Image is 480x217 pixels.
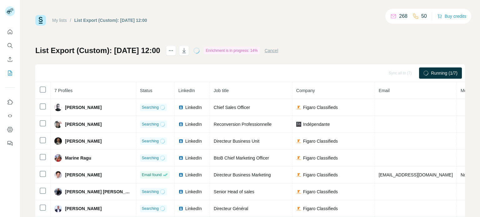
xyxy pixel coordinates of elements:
span: Searching [142,105,159,110]
img: LinkedIn logo [178,122,183,127]
img: Avatar [54,121,62,128]
h1: List Export (Custom): [DATE] 12:00 [35,46,160,56]
button: Use Surfe API [5,110,15,121]
img: company-logo [296,206,301,211]
span: BtoB Chief Marketing Officer [214,155,269,160]
span: LinkedIn [185,104,202,111]
span: Directeur Général [214,206,248,211]
span: LinkedIn [178,88,195,93]
span: Searching [142,189,159,195]
span: [PERSON_NAME] [65,138,102,144]
div: Enrichment is in progress: 14% [204,47,260,54]
img: LinkedIn logo [178,155,183,160]
span: Running (1/7) [431,70,457,76]
span: [PERSON_NAME] [65,172,102,178]
span: Figaro Classifieds [303,104,338,111]
span: Senior Head of sales [214,189,254,194]
span: 7 Profiles [54,88,72,93]
span: Indépendante [303,121,330,127]
img: Avatar [54,171,62,179]
img: Surfe Logo [35,15,46,26]
img: company-logo [296,155,301,160]
img: Avatar [54,205,62,212]
span: Figaro Classifieds [303,205,338,212]
img: company-logo [296,172,301,177]
button: Buy credits [437,12,466,21]
p: 268 [399,12,407,20]
img: company-logo [296,122,301,127]
img: Avatar [54,188,62,195]
img: Avatar [54,104,62,111]
span: Figaro Classifieds [303,138,338,144]
span: Searching [142,206,159,211]
button: Cancel [265,47,278,54]
img: company-logo [296,189,301,194]
span: LinkedIn [185,155,202,161]
button: actions [166,46,176,56]
button: Feedback [5,138,15,149]
span: Figaro Classifieds [303,172,338,178]
span: Searching [142,121,159,127]
img: LinkedIn logo [178,206,183,211]
span: Reconversion Professionnelle [214,122,272,127]
span: Figaro Classifieds [303,155,338,161]
button: Dashboard [5,124,15,135]
span: LinkedIn [185,189,202,195]
img: LinkedIn logo [178,172,183,177]
div: List Export (Custom): [DATE] 12:00 [74,17,147,23]
img: LinkedIn logo [178,189,183,194]
span: LinkedIn [185,172,202,178]
span: Marine Ragu [65,155,91,161]
span: [PERSON_NAME] [PERSON_NAME] [65,189,132,195]
span: [EMAIL_ADDRESS][DOMAIN_NAME] [379,172,453,177]
p: 50 [421,12,427,20]
img: company-logo [296,139,301,144]
span: Email [379,88,390,93]
span: [PERSON_NAME] [65,104,102,111]
span: Directeur Business Unit [214,139,259,144]
span: [PERSON_NAME] [65,121,102,127]
a: My lists [52,18,67,23]
button: Enrich CSV [5,54,15,65]
span: Job title [214,88,229,93]
span: Email found [142,172,162,178]
span: Company [296,88,315,93]
li: / [70,17,71,23]
button: Search [5,40,15,51]
img: LinkedIn logo [178,105,183,110]
span: [PERSON_NAME] [65,205,102,212]
span: Mobile [461,88,473,93]
span: LinkedIn [185,205,202,212]
img: company-logo [296,105,301,110]
span: LinkedIn [185,121,202,127]
span: Directeur Business Marketing [214,172,271,177]
button: My lists [5,67,15,79]
span: Searching [142,155,159,161]
span: Chief Sales Officer [214,105,250,110]
button: Quick start [5,26,15,37]
span: Status [140,88,152,93]
span: Figaro Classifieds [303,189,338,195]
img: LinkedIn logo [178,139,183,144]
img: Avatar [54,154,62,162]
span: Searching [142,138,159,144]
span: LinkedIn [185,138,202,144]
button: Use Surfe on LinkedIn [5,96,15,108]
img: Avatar [54,137,62,145]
